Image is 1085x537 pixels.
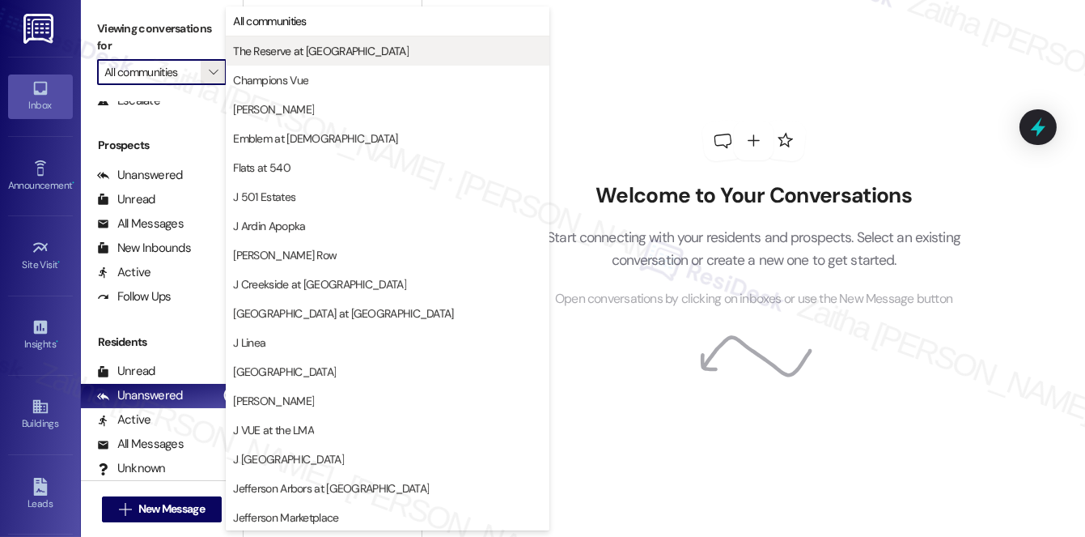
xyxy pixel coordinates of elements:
a: Leads [8,473,73,517]
div: Unread [97,191,155,208]
i:  [209,66,218,79]
a: Buildings [8,393,73,437]
div: (2) [219,383,243,408]
a: Insights • [8,313,73,357]
p: Start connecting with your residents and prospects. Select an existing conversation or create a n... [523,226,985,272]
span: New Message [138,501,205,518]
span: Jefferson Marketplace [233,509,338,526]
div: Unread [97,363,155,380]
span: [PERSON_NAME] [233,101,314,117]
div: Active [97,411,151,428]
span: [GEOGRAPHIC_DATA] at [GEOGRAPHIC_DATA] [233,305,453,322]
input: All communities [104,59,201,85]
span: J Linea [233,335,265,351]
div: Prospects [81,137,243,154]
div: Escalate [97,92,160,109]
div: Unanswered [97,167,183,184]
div: All Messages [97,436,184,453]
span: J Ardin Apopka [233,218,305,234]
i:  [119,503,131,516]
div: Follow Ups [97,288,172,305]
img: ResiDesk Logo [23,14,57,44]
span: [PERSON_NAME] [233,393,314,409]
a: Inbox [8,75,73,118]
button: New Message [102,497,222,522]
div: Unanswered [97,387,183,404]
span: • [56,336,58,347]
div: Unknown [97,460,166,477]
span: The Reserve at [GEOGRAPHIC_DATA] [233,43,409,59]
span: J Creekside at [GEOGRAPHIC_DATA] [233,276,406,292]
h2: Welcome to Your Conversations [523,183,985,209]
span: • [72,177,74,189]
span: • [58,257,61,268]
span: [PERSON_NAME] Row [233,247,337,263]
span: J 501 Estates [233,189,295,205]
span: [GEOGRAPHIC_DATA] [233,364,336,380]
a: Site Visit • [8,234,73,278]
span: J [GEOGRAPHIC_DATA] [233,451,344,467]
span: All communities [233,13,307,29]
div: New Inbounds [97,240,191,257]
div: Residents [81,334,243,351]
span: Champions Vue [233,72,308,88]
span: Open conversations by clicking on inboxes or use the New Message button [555,289,952,309]
div: All Messages [97,215,184,232]
div: Active [97,264,151,281]
span: Emblem at [DEMOGRAPHIC_DATA] [233,130,397,147]
span: Flats at 540 [233,160,290,176]
span: Jefferson Arbors at [GEOGRAPHIC_DATA] [233,480,429,497]
span: J VUE at the LMA [233,422,314,438]
label: Viewing conversations for [97,16,227,59]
